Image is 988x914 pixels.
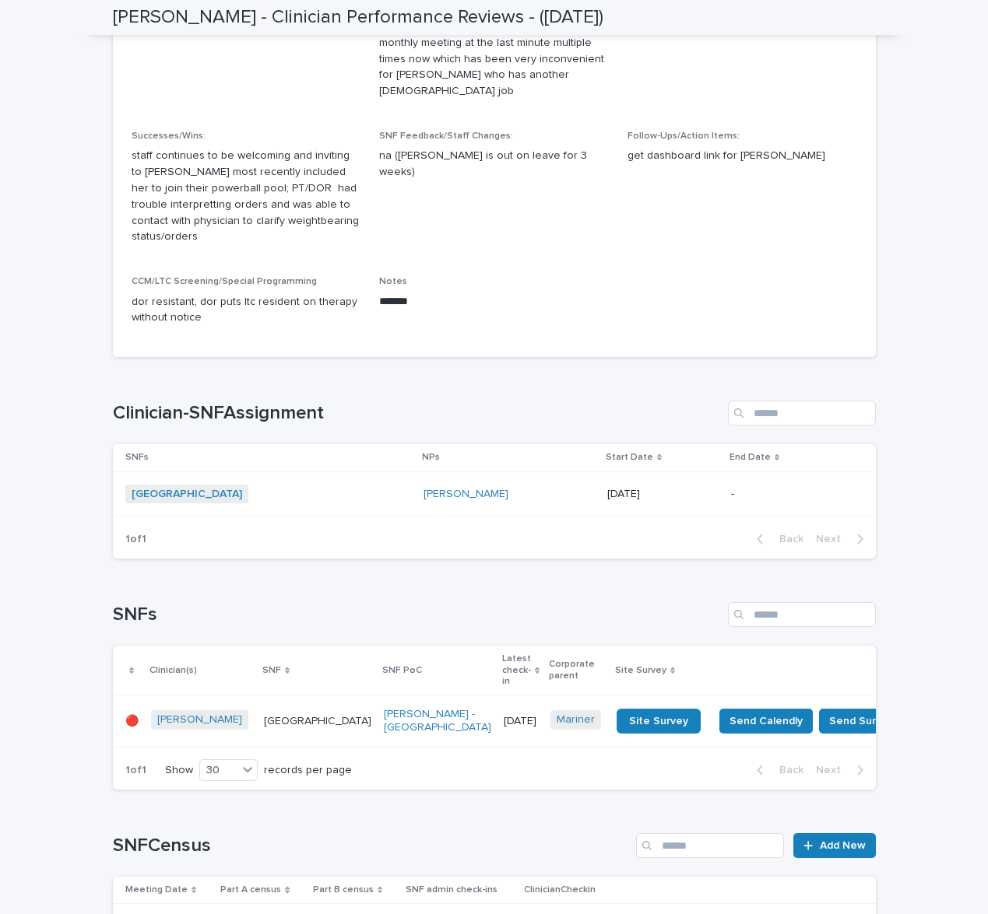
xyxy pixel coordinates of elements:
[379,131,513,141] span: SNF Feedback/Staff Changes:
[406,881,498,898] p: SNF admin check-ins
[113,520,159,559] p: 1 of 1
[379,148,609,180] p: na ([PERSON_NAME] is out on leave for 3 weeks)
[113,695,929,748] tr: 🔴[PERSON_NAME] [GEOGRAPHIC_DATA][PERSON_NAME] - [GEOGRAPHIC_DATA] [DATE]Mariner Site SurveySend C...
[819,709,904,734] button: Send Survey
[744,763,810,777] button: Back
[149,662,197,679] p: Clinician(s)
[770,765,803,776] span: Back
[557,713,595,727] a: Mariner
[125,715,139,728] p: 🔴
[262,662,281,679] p: SNF
[220,881,281,898] p: Part A census
[125,881,188,898] p: Meeting Date
[132,488,242,501] a: [GEOGRAPHIC_DATA]
[422,449,440,466] p: NPs
[264,764,352,777] p: records per page
[524,881,596,898] p: ClinicianCheckin
[165,764,193,777] p: Show
[728,602,876,627] input: Search
[132,294,361,327] p: dor resistant, dor puts ltc resident on therapy without notice
[313,881,374,898] p: Part B census
[719,709,813,734] button: Send Calendly
[728,401,876,425] input: Search
[113,402,722,425] h1: Clinician-SNFAssignment
[810,532,876,546] button: Next
[200,762,237,779] div: 30
[382,662,422,679] p: SNF PoC
[628,148,857,164] p: get dashboard link for [PERSON_NAME]
[617,709,701,734] a: Site Survey
[636,833,784,858] input: Search
[816,534,850,545] span: Next
[816,765,850,776] span: Next
[132,148,361,245] p: staff continues to be welcoming and inviting to [PERSON_NAME] most recently included her to join ...
[132,131,206,141] span: Successes/Wins:
[113,751,159,790] p: 1 of 1
[113,835,631,857] h1: SNFCensus
[731,488,850,501] p: -
[629,716,688,727] span: Site Survey
[606,449,653,466] p: Start Date
[810,763,876,777] button: Next
[424,488,508,501] a: [PERSON_NAME]
[113,6,603,29] h2: [PERSON_NAME] - Clinician Performance Reviews - ([DATE])
[113,604,722,626] h1: SNFs
[379,277,407,286] span: Notes
[730,713,803,729] span: Send Calendly
[829,713,894,729] span: Send Survey
[125,449,149,466] p: SNFs
[793,833,875,858] a: Add New
[549,656,606,685] p: Corporate parent
[615,662,666,679] p: Site Survey
[607,488,719,501] p: [DATE]
[744,532,810,546] button: Back
[730,449,771,466] p: End Date
[113,471,876,517] tr: [GEOGRAPHIC_DATA] [PERSON_NAME] [DATE]-
[157,713,242,727] a: [PERSON_NAME]
[384,708,491,734] a: [PERSON_NAME] - [GEOGRAPHIC_DATA]
[379,2,609,100] p: na [PERSON_NAME], her CP, has moved their monthly meeting at the last minute multiple times now w...
[820,840,866,851] span: Add New
[770,534,803,545] span: Back
[264,715,371,728] p: [GEOGRAPHIC_DATA]
[502,650,531,690] p: Latest check-in
[132,277,317,286] span: CCM/LTC Screening/Special Programming
[628,131,740,141] span: Follow-Ups/Action Items:
[504,715,538,728] p: [DATE]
